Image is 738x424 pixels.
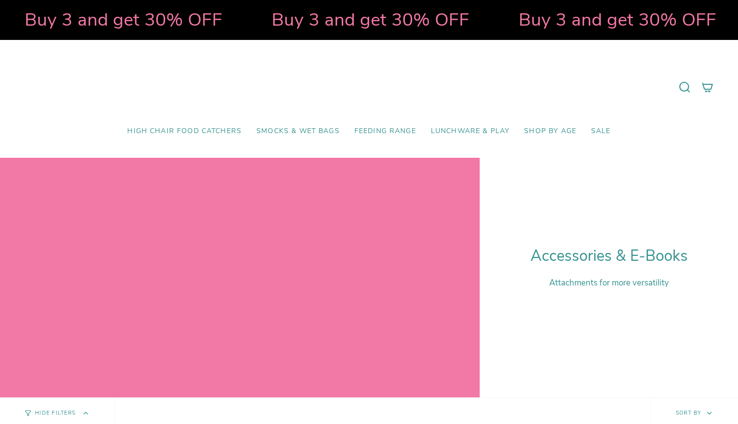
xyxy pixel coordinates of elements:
[517,120,584,143] a: Shop by Age
[347,120,423,143] a: Feeding Range
[18,7,216,32] strong: Buy 3 and get 30% OFF
[591,127,611,136] span: SALE
[35,411,75,416] span: Hide Filters
[676,409,702,417] span: Sort by
[530,277,688,288] p: Attachments for more versatility
[431,127,509,136] span: Lunchware & Play
[524,127,576,136] span: Shop by Age
[127,127,242,136] span: High Chair Food Catchers
[584,120,618,143] a: SALE
[120,120,249,143] a: High Chair Food Catchers
[284,55,454,120] a: Mumma’s Little Helpers
[256,127,340,136] span: Smocks & Wet Bags
[265,7,463,32] strong: Buy 3 and get 30% OFF
[512,7,710,32] strong: Buy 3 and get 30% OFF
[530,247,688,265] h1: Accessories & E-Books
[354,127,416,136] span: Feeding Range
[423,120,517,143] a: Lunchware & Play
[249,120,347,143] a: Smocks & Wet Bags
